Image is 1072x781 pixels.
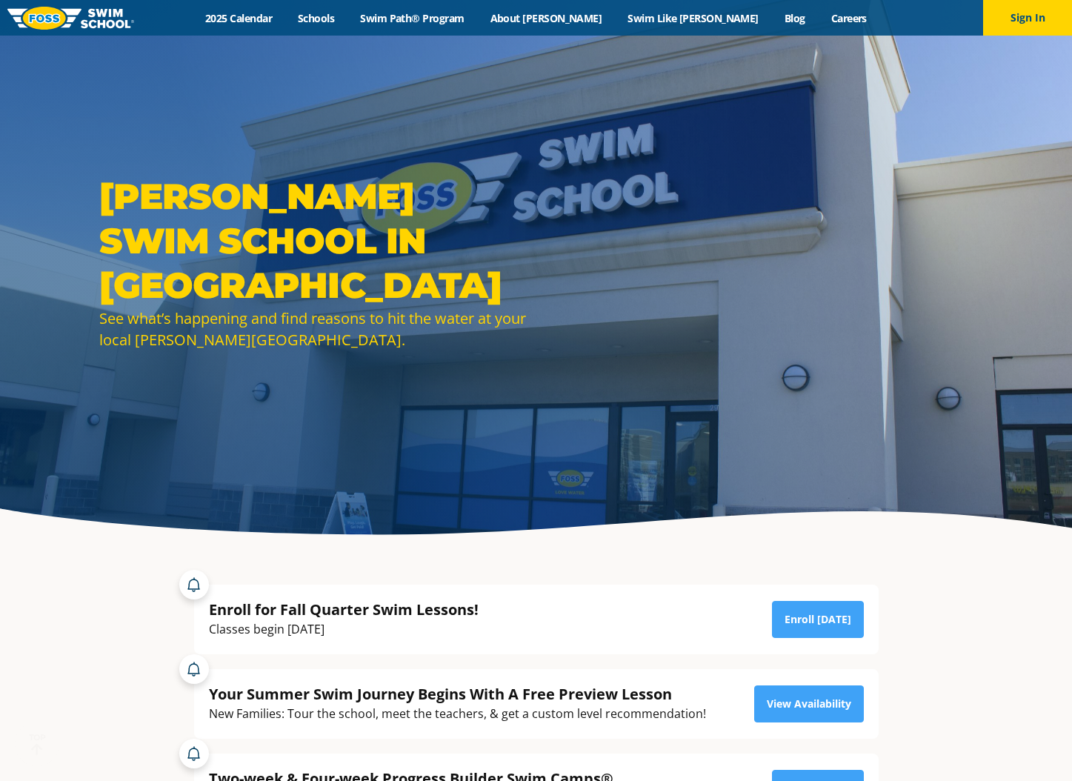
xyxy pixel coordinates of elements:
[209,619,479,639] div: Classes begin [DATE]
[99,174,529,308] h1: [PERSON_NAME] Swim School in [GEOGRAPHIC_DATA]
[209,704,706,724] div: New Families: Tour the school, meet the teachers, & get a custom level recommendation!
[209,684,706,704] div: Your Summer Swim Journey Begins With A Free Preview Lesson
[772,601,864,638] a: Enroll [DATE]
[347,11,477,25] a: Swim Path® Program
[754,685,864,722] a: View Availability
[477,11,615,25] a: About [PERSON_NAME]
[771,11,818,25] a: Blog
[7,7,134,30] img: FOSS Swim School Logo
[818,11,879,25] a: Careers
[29,733,46,756] div: TOP
[285,11,347,25] a: Schools
[193,11,285,25] a: 2025 Calendar
[209,599,479,619] div: Enroll for Fall Quarter Swim Lessons!
[99,308,529,350] div: See what’s happening and find reasons to hit the water at your local [PERSON_NAME][GEOGRAPHIC_DATA].
[615,11,772,25] a: Swim Like [PERSON_NAME]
